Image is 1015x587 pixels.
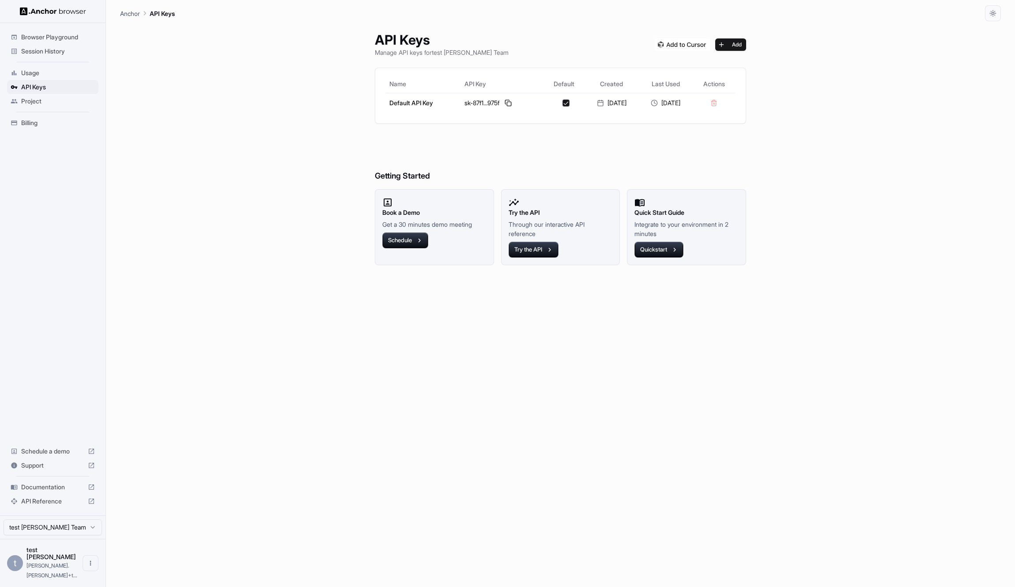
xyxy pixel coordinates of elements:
img: Add anchorbrowser MCP server to Cursor [654,38,710,51]
p: Get a 30 minutes demo meeting [382,220,487,229]
div: Billing [7,116,98,130]
th: API Key [461,75,543,93]
button: Schedule [382,233,428,248]
p: Manage API keys for test [PERSON_NAME] Team [375,48,509,57]
span: Usage [21,69,95,77]
span: Schedule a demo [21,447,84,456]
span: API Keys [21,83,95,91]
span: Project [21,97,95,106]
div: t [7,555,23,571]
span: Browser Playground [21,33,95,42]
div: Schedule a demo [7,444,98,458]
div: [DATE] [588,99,635,107]
h1: API Keys [375,32,509,48]
span: Support [21,461,84,470]
div: API Keys [7,80,98,94]
span: Session History [21,47,95,56]
button: Add [715,38,746,51]
span: john.marbach+test1@gmail.com [26,562,77,579]
button: Open menu [83,555,98,571]
span: API Reference [21,497,84,506]
button: Quickstart [634,242,683,258]
div: Usage [7,66,98,80]
div: Support [7,458,98,473]
th: Actions [693,75,735,93]
h2: Quick Start Guide [634,208,739,217]
div: Session History [7,44,98,58]
th: Name [386,75,461,93]
span: test john [26,546,76,560]
button: Copy API key [503,98,513,108]
p: API Keys [150,9,175,18]
span: Billing [21,118,95,127]
div: Browser Playground [7,30,98,44]
h2: Try the API [509,208,613,217]
button: Try the API [509,242,558,258]
h6: Getting Started [375,134,746,183]
div: API Reference [7,494,98,508]
span: Documentation [21,483,84,492]
div: [DATE] [642,99,689,107]
div: Documentation [7,480,98,494]
div: Project [7,94,98,108]
div: sk-87f1...975f [464,98,540,108]
th: Last Used [639,75,693,93]
img: Anchor Logo [20,7,86,15]
p: Through our interactive API reference [509,220,613,238]
p: Anchor [120,9,140,18]
th: Default [543,75,585,93]
nav: breadcrumb [120,8,175,18]
p: Integrate to your environment in 2 minutes [634,220,739,238]
h2: Book a Demo [382,208,487,217]
td: Default API Key [386,93,461,113]
th: Created [585,75,638,93]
